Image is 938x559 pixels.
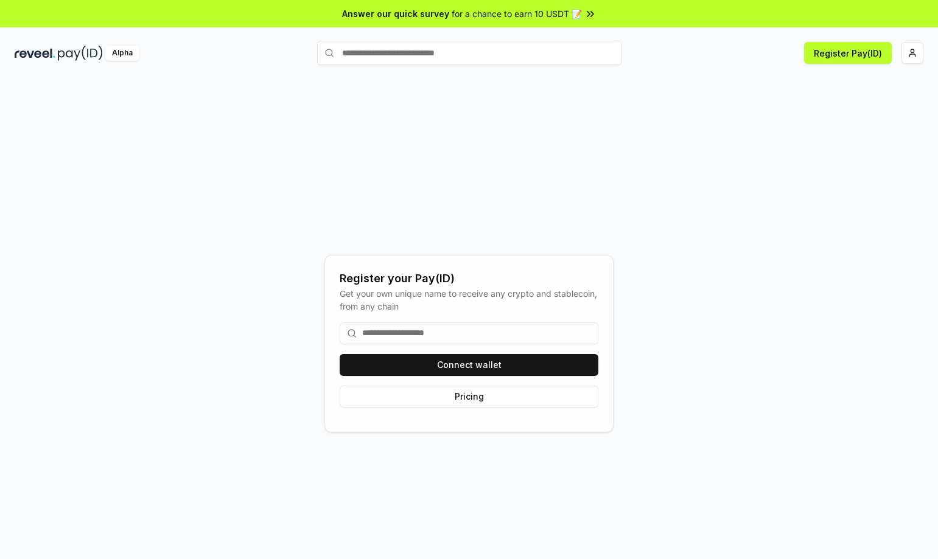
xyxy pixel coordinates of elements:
[340,386,598,408] button: Pricing
[342,7,449,20] span: Answer our quick survey
[15,46,55,61] img: reveel_dark
[804,42,892,64] button: Register Pay(ID)
[340,287,598,313] div: Get your own unique name to receive any crypto and stablecoin, from any chain
[452,7,582,20] span: for a chance to earn 10 USDT 📝
[105,46,139,61] div: Alpha
[58,46,103,61] img: pay_id
[340,270,598,287] div: Register your Pay(ID)
[340,354,598,376] button: Connect wallet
